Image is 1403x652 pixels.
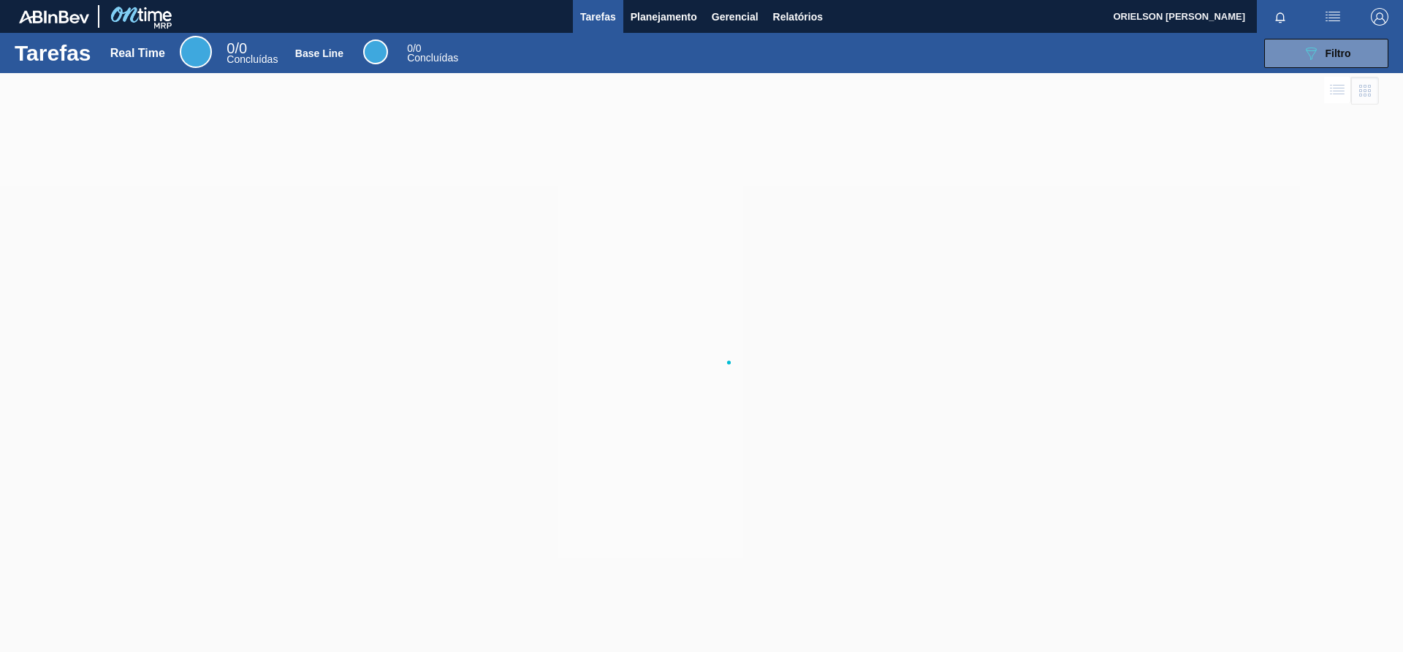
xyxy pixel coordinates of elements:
[363,39,388,64] div: Base Line
[712,8,758,26] span: Gerencial
[631,8,697,26] span: Planejamento
[227,40,235,56] span: 0
[1257,7,1304,27] button: Notificações
[227,53,278,65] span: Concluídas
[407,52,458,64] span: Concluídas
[110,47,165,60] div: Real Time
[580,8,616,26] span: Tarefas
[227,42,278,64] div: Real Time
[19,10,89,23] img: TNhmsLtSVTkK8tSr43FrP2fwEKptu5GPRR3wAAAABJRU5ErkJggg==
[295,48,343,59] div: Base Line
[1371,8,1388,26] img: Logout
[227,40,247,56] span: / 0
[180,36,212,68] div: Real Time
[1324,8,1342,26] img: userActions
[1326,48,1351,59] span: Filtro
[15,45,91,61] h1: Tarefas
[773,8,823,26] span: Relatórios
[407,42,413,54] span: 0
[407,42,421,54] span: / 0
[407,44,458,63] div: Base Line
[1264,39,1388,68] button: Filtro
